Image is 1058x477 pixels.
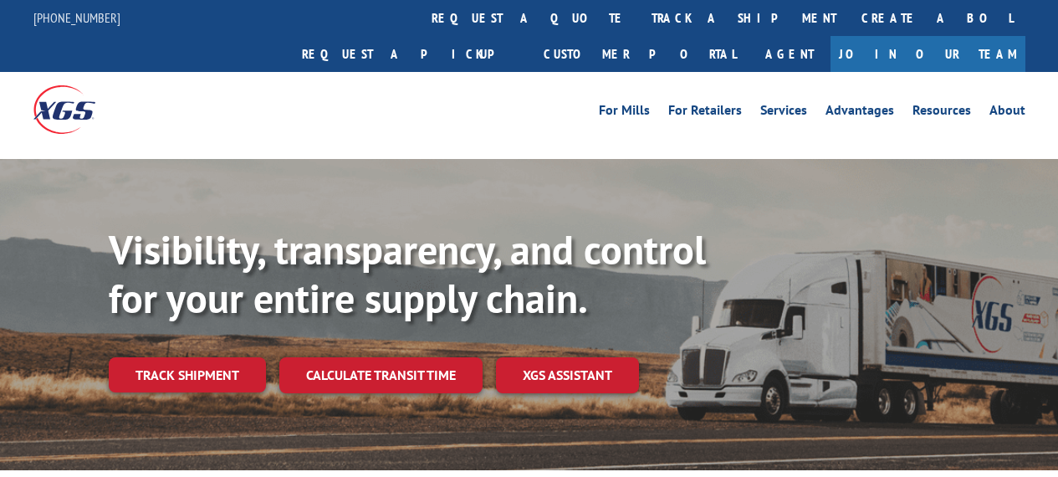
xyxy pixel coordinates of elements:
a: Agent [749,36,831,72]
a: For Mills [599,104,650,122]
a: Join Our Team [831,36,1025,72]
a: [PHONE_NUMBER] [33,9,120,26]
a: Resources [912,104,971,122]
a: About [989,104,1025,122]
a: XGS ASSISTANT [496,357,639,393]
a: Request a pickup [289,36,531,72]
a: Advantages [825,104,894,122]
a: Customer Portal [531,36,749,72]
b: Visibility, transparency, and control for your entire supply chain. [109,223,706,324]
a: Calculate transit time [279,357,483,393]
a: For Retailers [668,104,742,122]
a: Track shipment [109,357,266,392]
a: Services [760,104,807,122]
